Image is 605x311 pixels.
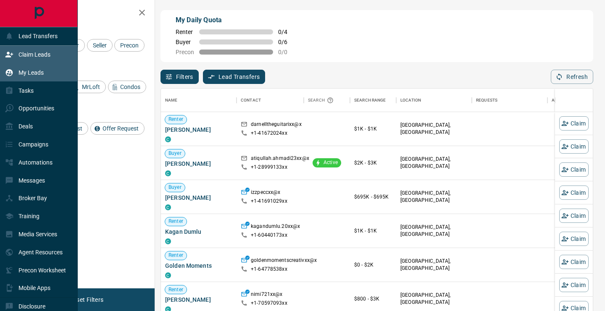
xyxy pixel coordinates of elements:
p: +1- 28999133xx [251,164,287,171]
p: +1- 60440173xx [251,232,287,239]
button: Claim [559,186,589,200]
span: [PERSON_NAME] [165,193,232,202]
span: Golden Moments [165,261,232,270]
div: Location [396,89,472,112]
span: Condos [117,84,143,90]
div: Contact [241,89,261,112]
button: Reset Filters [64,293,109,307]
p: $1K - $1K [354,227,392,235]
span: Precon [176,49,194,55]
span: Renter [165,286,187,293]
div: MrLoft [70,81,106,93]
span: Buyer [165,184,185,191]
p: $695K - $695K [354,193,392,201]
p: +1- 41672024xx [251,130,287,137]
div: condos.ca [165,170,171,176]
span: Renter [176,29,194,35]
button: Lead Transfers [203,70,266,84]
span: Renter [165,218,187,225]
p: $800 - $3K [354,295,392,303]
div: Precon [114,39,145,52]
div: Search Range [350,89,396,112]
span: 0 / 6 [278,39,297,45]
span: Buyer [165,150,185,157]
button: Claim [559,139,589,154]
p: goldenmomentscreativxx@x [251,257,317,266]
p: darnelltheguitarixx@x [251,121,302,130]
button: Claim [559,116,589,131]
span: [PERSON_NAME] [165,159,232,168]
span: [PERSON_NAME] [165,125,232,134]
span: Seller [90,42,110,49]
div: Location [400,89,421,112]
p: My Daily Quota [176,15,297,25]
div: condos.ca [165,136,171,142]
button: Filters [160,70,199,84]
span: Offer Request [100,125,142,132]
span: Renter [165,252,187,259]
div: Search [308,89,336,112]
span: MrLoft [79,84,103,90]
div: Requests [476,89,497,112]
p: [GEOGRAPHIC_DATA], [GEOGRAPHIC_DATA] [400,224,468,238]
span: 0 / 0 [278,49,297,55]
span: Precon [117,42,142,49]
p: atiqullah.ahmadi23xx@x [251,155,309,164]
button: Claim [559,278,589,292]
span: Buyer [176,39,194,45]
p: kagandumlu.20xx@x [251,223,300,232]
div: Seller [87,39,113,52]
p: +1- 41691029xx [251,198,287,205]
span: Active [320,159,341,166]
span: Renter [165,116,187,123]
div: condos.ca [165,238,171,244]
button: Refresh [551,70,593,84]
div: Name [161,89,237,112]
p: izzpeccxx@x [251,189,280,198]
p: $0 - $2K [354,261,392,269]
p: [GEOGRAPHIC_DATA], [GEOGRAPHIC_DATA] [400,292,468,306]
p: [GEOGRAPHIC_DATA], [GEOGRAPHIC_DATA] [400,258,468,272]
div: Name [165,89,178,112]
div: Contact [237,89,304,112]
span: [PERSON_NAME] [165,295,232,304]
p: [GEOGRAPHIC_DATA], [GEOGRAPHIC_DATA] [400,190,468,204]
p: $1K - $1K [354,125,392,133]
div: Requests [472,89,547,112]
button: Claim [559,162,589,177]
span: Kagan Dumlu [165,227,232,236]
p: [GEOGRAPHIC_DATA], [GEOGRAPHIC_DATA] [400,156,468,170]
button: Claim [559,209,589,223]
div: condos.ca [165,272,171,278]
p: [GEOGRAPHIC_DATA], [GEOGRAPHIC_DATA] [400,122,468,136]
p: $2K - $3K [354,159,392,167]
div: condos.ca [165,204,171,210]
h2: Filters [27,8,146,18]
div: Offer Request [90,122,145,135]
div: Condos [108,81,146,93]
p: nimi721xx@x [251,291,282,300]
button: Claim [559,255,589,269]
span: 0 / 4 [278,29,297,35]
button: Claim [559,232,589,246]
p: +1- 64778538xx [251,266,287,273]
div: Search Range [354,89,386,112]
p: +1- 70597093xx [251,300,287,307]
